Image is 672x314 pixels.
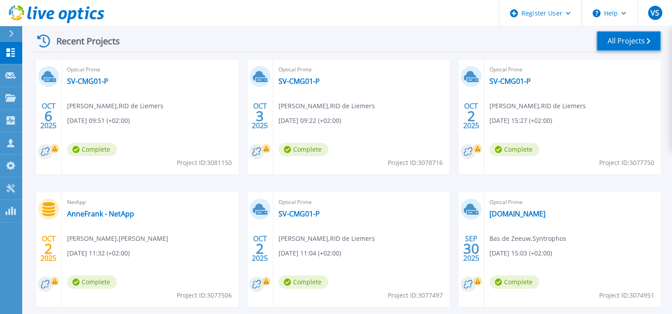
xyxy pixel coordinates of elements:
[278,234,375,243] span: [PERSON_NAME] , RID de Liemers
[489,101,586,111] span: [PERSON_NAME] , RID de Liemers
[467,112,475,120] span: 2
[67,209,134,218] a: AnneFrank - NetApp
[278,101,375,111] span: [PERSON_NAME] , RID de Liemers
[67,101,163,111] span: [PERSON_NAME] , RID de Liemers
[34,30,132,52] div: Recent Projects
[278,248,341,258] span: [DATE] 11:04 (+02:00)
[67,77,108,86] a: SV-CMG01-P
[489,65,656,75] span: Optical Prime
[67,234,168,243] span: [PERSON_NAME] , [PERSON_NAME]
[463,245,479,252] span: 30
[67,197,233,207] span: NetApp
[388,158,443,168] span: Project ID: 3078716
[278,275,328,289] span: Complete
[388,290,443,300] span: Project ID: 3077497
[67,275,117,289] span: Complete
[489,234,566,243] span: Bas de Zeeuw , Syntrophos
[489,143,539,156] span: Complete
[599,158,654,168] span: Project ID: 3077750
[489,275,539,289] span: Complete
[256,112,264,120] span: 3
[489,209,545,218] a: [DOMAIN_NAME]
[40,232,57,265] div: OCT 2025
[278,197,445,207] span: Optical Prime
[463,232,480,265] div: SEP 2025
[599,290,654,300] span: Project ID: 3074951
[278,65,445,75] span: Optical Prime
[463,100,480,132] div: OCT 2025
[44,112,52,120] span: 6
[67,248,130,258] span: [DATE] 11:32 (+02:00)
[251,232,268,265] div: OCT 2025
[489,116,552,126] span: [DATE] 15:27 (+02:00)
[40,100,57,132] div: OCT 2025
[651,9,659,16] span: VS
[489,248,552,258] span: [DATE] 15:03 (+02:00)
[278,143,328,156] span: Complete
[596,31,661,51] a: All Projects
[67,143,117,156] span: Complete
[67,116,130,126] span: [DATE] 09:51 (+02:00)
[177,158,232,168] span: Project ID: 3081150
[489,197,656,207] span: Optical Prime
[251,100,268,132] div: OCT 2025
[278,209,320,218] a: SV-CMG01-P
[44,245,52,252] span: 2
[489,77,531,86] a: SV-CMG01-P
[278,116,341,126] span: [DATE] 09:22 (+02:00)
[278,77,320,86] a: SV-CMG01-P
[67,65,233,75] span: Optical Prime
[256,245,264,252] span: 2
[177,290,232,300] span: Project ID: 3077506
